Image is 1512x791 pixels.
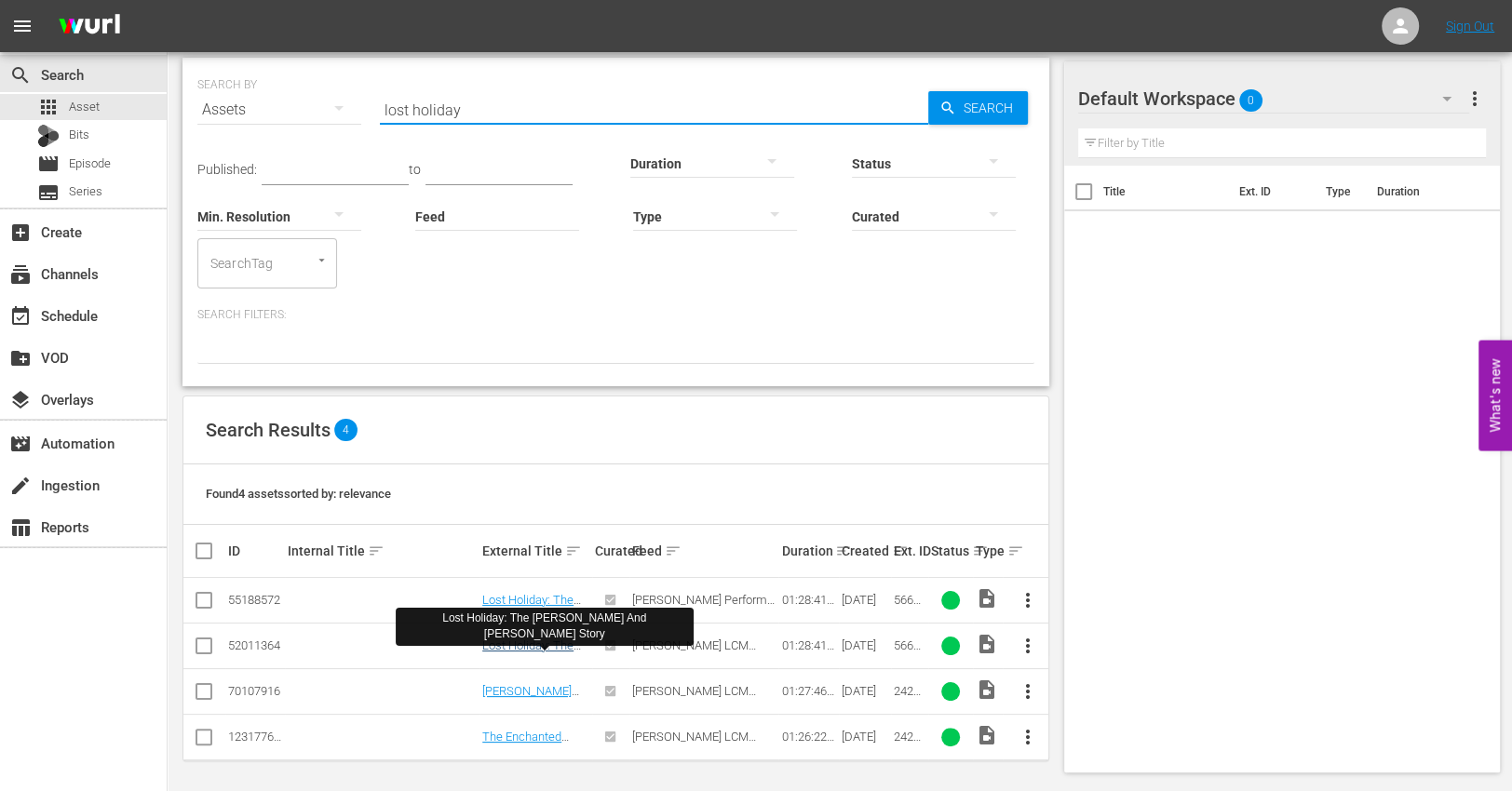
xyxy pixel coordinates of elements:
[197,307,1034,323] p: Search Filters:
[842,540,888,562] div: Created
[665,543,682,559] span: sort
[45,5,134,48] img: ans4CAIJ8jUAAAAAAAAAAAAAAAAAAAAAAAAgQb4GAAAAAAAAAAAAAAAAAAAAAAAAJMjXAAAAAAAAAAAAAAAAAAAAAAAAgAT5G...
[197,84,361,136] div: Assets
[37,153,60,175] span: Episode
[9,221,32,244] span: Create
[956,91,1028,125] span: Search
[197,162,257,177] span: Published:
[9,263,32,286] span: Channels
[37,96,60,118] span: Asset
[976,633,998,655] span: Video
[9,347,32,369] span: VOD
[69,98,100,116] span: Asset
[368,543,385,559] span: sort
[288,540,477,562] div: Internal Title
[228,684,282,698] div: 70107916
[206,419,331,441] span: Search Results
[632,730,756,757] span: [PERSON_NAME] LCM ANY-FORM MLT
[9,433,32,455] span: Automation
[409,162,421,177] span: to
[1017,726,1039,748] span: more_vert
[894,543,925,558] div: Ext. ID
[595,543,627,558] div: Curated
[9,64,32,87] span: Search
[228,730,282,744] div: 123177692
[976,678,998,701] span: Video
[482,684,579,712] a: [PERSON_NAME][DATE]
[9,516,32,539] span: Reports
[1006,578,1050,623] button: more_vert
[976,587,998,610] span: Video
[482,730,569,757] a: The Enchanted Christmas Cake
[842,730,888,744] div: [DATE]
[632,638,756,666] span: [PERSON_NAME] LCM ANY-FORM MLT
[781,730,835,744] div: 01:26:22.228
[781,593,835,607] div: 01:28:41.387
[482,540,588,562] div: External Title
[1103,166,1228,218] th: Title
[565,543,582,559] span: sort
[313,251,331,269] button: Open
[781,684,835,698] div: 01:27:46.730
[894,593,921,621] span: 56663
[781,638,835,652] div: 01:28:41.249
[632,540,776,562] div: Feed
[1006,669,1050,714] button: more_vert
[37,181,60,204] span: Series
[334,419,358,441] span: 4
[69,154,111,173] span: Episode
[632,684,756,712] span: [PERSON_NAME] LCM ANY-FORM MLT
[972,543,989,559] span: sort
[403,610,686,642] div: Lost Holiday: The [PERSON_NAME] And [PERSON_NAME] Story
[1006,623,1050,668] button: more_vert
[1464,87,1486,110] span: more_vert
[11,15,34,37] span: menu
[928,91,1028,125] button: Search
[842,638,888,652] div: [DATE]
[9,389,32,411] span: Overlays
[894,638,921,666] span: 56663
[931,540,970,562] div: Status
[1446,19,1494,34] a: Sign Out
[632,593,775,621] span: [PERSON_NAME] Perform MLT
[1017,680,1039,703] span: more_vert
[781,540,835,562] div: Duration
[1464,76,1486,121] button: more_vert
[842,684,888,698] div: [DATE]
[9,305,32,328] span: Schedule
[228,543,282,558] div: ID
[228,593,282,607] div: 55188572
[1017,635,1039,657] span: more_vert
[976,724,998,746] span: Video
[1078,73,1469,125] div: Default Workspace
[1478,341,1512,451] button: Open Feedback Widget
[228,638,282,652] div: 52011364
[9,475,32,497] span: Ingestion
[1239,81,1262,120] span: 0
[69,126,89,144] span: Bits
[69,182,102,201] span: Series
[1017,589,1039,611] span: more_vert
[894,730,921,757] span: 242798
[37,125,60,147] div: Bits
[206,487,391,501] span: Found 4 assets sorted by: relevance
[482,593,581,663] a: Lost Holiday: The [PERSON_NAME] And [PERSON_NAME] Story
[1228,166,1315,218] th: Ext. ID
[835,543,852,559] span: sort
[1315,166,1366,218] th: Type
[842,593,888,607] div: [DATE]
[1366,166,1478,218] th: Duration
[1006,715,1050,759] button: more_vert
[976,540,1000,562] div: Type
[894,684,921,712] span: 242830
